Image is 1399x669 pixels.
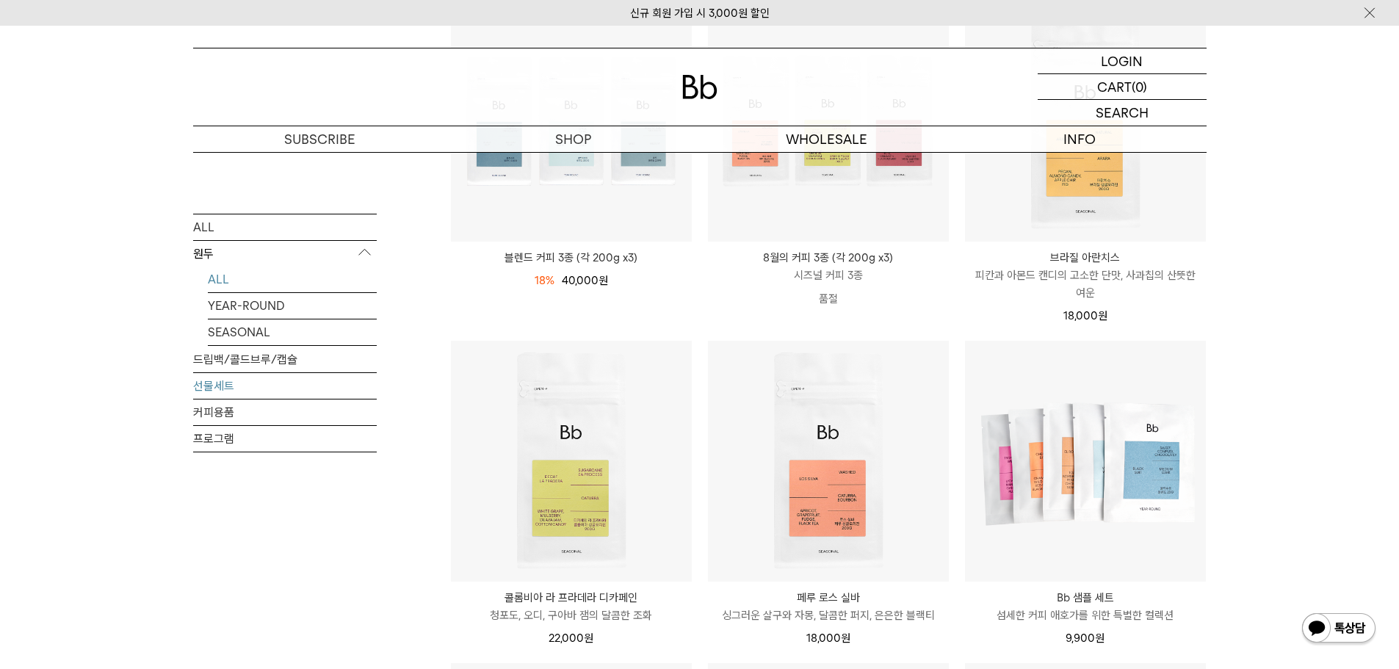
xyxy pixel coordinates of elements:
[451,341,692,582] img: 콜롬비아 라 프라데라 디카페인
[965,249,1206,302] a: 브라질 아란치스 피칸과 아몬드 캔디의 고소한 단맛, 사과칩의 산뜻한 여운
[451,249,692,267] a: 블렌드 커피 3종 (각 200g x3)
[965,249,1206,267] p: 브라질 아란치스
[700,126,953,152] p: WHOLESALE
[1301,612,1377,647] img: 카카오톡 채널 1:1 채팅 버튼
[193,399,377,424] a: 커피용품
[708,607,949,624] p: 싱그러운 살구와 자몽, 달콤한 퍼지, 은은한 블랙티
[630,7,770,20] a: 신규 회원 가입 시 3,000원 할인
[549,632,593,645] span: 22,000
[1038,48,1207,74] a: LOGIN
[584,632,593,645] span: 원
[965,341,1206,582] img: Bb 샘플 세트
[965,267,1206,302] p: 피칸과 아몬드 캔디의 고소한 단맛, 사과칩의 산뜻한 여운
[965,589,1206,624] a: Bb 샘플 세트 섬세한 커피 애호가를 위한 특별한 컬렉션
[193,425,377,451] a: 프로그램
[535,272,554,289] div: 18%
[1066,632,1105,645] span: 9,900
[1063,309,1107,322] span: 18,000
[208,292,377,318] a: YEAR-ROUND
[953,126,1207,152] p: INFO
[193,240,377,267] p: 원두
[1095,632,1105,645] span: 원
[599,274,608,287] span: 원
[708,249,949,267] p: 8월의 커피 3종 (각 200g x3)
[193,346,377,372] a: 드립백/콜드브루/캡슐
[451,607,692,624] p: 청포도, 오디, 구아바 잼의 달콤한 조화
[193,126,447,152] a: SUBSCRIBE
[1132,74,1147,99] p: (0)
[1097,74,1132,99] p: CART
[806,632,850,645] span: 18,000
[1096,100,1149,126] p: SEARCH
[708,284,949,314] p: 품절
[1038,74,1207,100] a: CART (0)
[682,75,717,99] img: 로고
[708,267,949,284] p: 시즈널 커피 3종
[841,632,850,645] span: 원
[708,589,949,624] a: 페루 로스 실바 싱그러운 살구와 자몽, 달콤한 퍼지, 은은한 블랙티
[208,266,377,292] a: ALL
[208,319,377,344] a: SEASONAL
[451,589,692,624] a: 콜롬비아 라 프라데라 디카페인 청포도, 오디, 구아바 잼의 달콤한 조화
[1098,309,1107,322] span: 원
[193,214,377,239] a: ALL
[451,589,692,607] p: 콜롬비아 라 프라데라 디카페인
[965,589,1206,607] p: Bb 샘플 세트
[193,372,377,398] a: 선물세트
[1101,48,1143,73] p: LOGIN
[708,249,949,284] a: 8월의 커피 3종 (각 200g x3) 시즈널 커피 3종
[447,126,700,152] a: SHOP
[965,607,1206,624] p: 섬세한 커피 애호가를 위한 특별한 컬렉션
[708,589,949,607] p: 페루 로스 실바
[562,274,608,287] span: 40,000
[708,341,949,582] img: 페루 로스 실바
